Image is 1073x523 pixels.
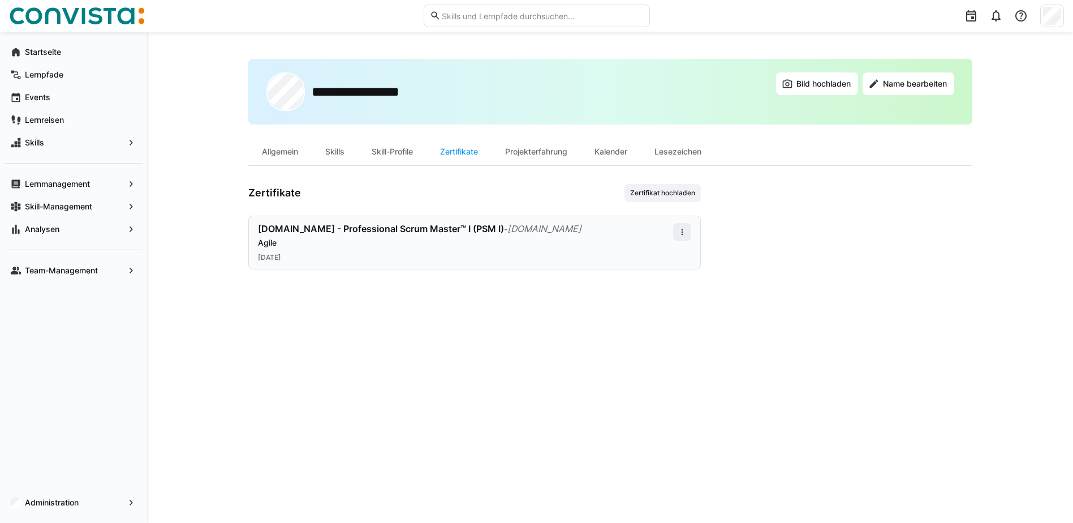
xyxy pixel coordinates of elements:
button: Zertifikat hochladen [624,184,701,202]
span: [DOMAIN_NAME] - Professional Scrum Master™ I (PSM I) [258,223,504,234]
span: Bild hochladen [795,78,852,89]
button: Bild hochladen [776,72,858,95]
div: Agile [258,237,673,248]
div: Projekterfahrung [492,138,581,165]
div: Lesezeichen [641,138,715,165]
span: Name bearbeiten [881,78,949,89]
button: Name bearbeiten [863,72,954,95]
div: [DATE] [258,253,673,262]
span: [DOMAIN_NAME] [507,223,581,234]
div: Zertifikate [426,138,492,165]
span: - [504,224,507,234]
div: Skill-Profile [358,138,426,165]
h3: Zertifikate [248,187,301,199]
span: Zertifikat hochladen [629,188,696,198]
div: Allgemein [248,138,312,165]
div: Kalender [581,138,641,165]
input: Skills und Lernpfade durchsuchen… [441,11,643,21]
div: Skills [312,138,358,165]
